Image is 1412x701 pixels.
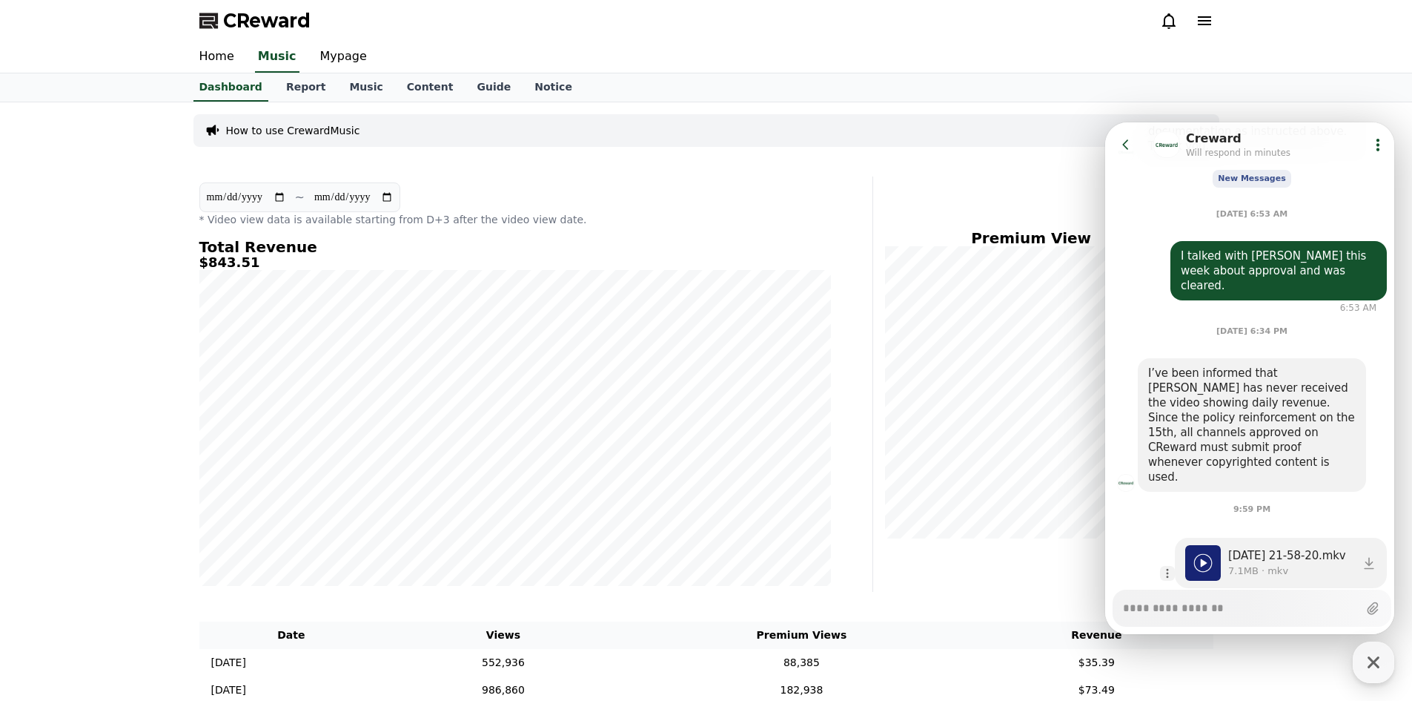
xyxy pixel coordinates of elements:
th: Views [383,622,623,649]
h5: $843.51 [199,255,831,270]
td: $35.39 [980,649,1213,677]
p: ~ [295,188,305,206]
p: * Video view data is available starting from D+3 after the video view date. [199,212,831,227]
td: 88,385 [623,649,980,677]
iframe: Channel chat [1105,122,1394,634]
h4: Total Revenue [199,239,831,255]
a: How to use CrewardMusic [226,123,360,138]
a: Music [255,42,299,73]
h4: Premium View [885,230,1178,246]
a: Guide [465,73,523,102]
span: CReward [223,9,311,33]
a: Notice [523,73,584,102]
td: 552,936 [383,649,623,677]
th: Date [199,622,384,649]
a: CReward [199,9,311,33]
th: Revenue [980,622,1213,649]
a: Dashboard [193,73,268,102]
p: [DATE] [211,655,246,671]
a: Music [337,73,394,102]
a: Mypage [308,42,379,73]
th: Premium Views [623,622,980,649]
a: Home [188,42,246,73]
a: Content [395,73,465,102]
a: Report [274,73,338,102]
p: [DATE] [211,682,246,698]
